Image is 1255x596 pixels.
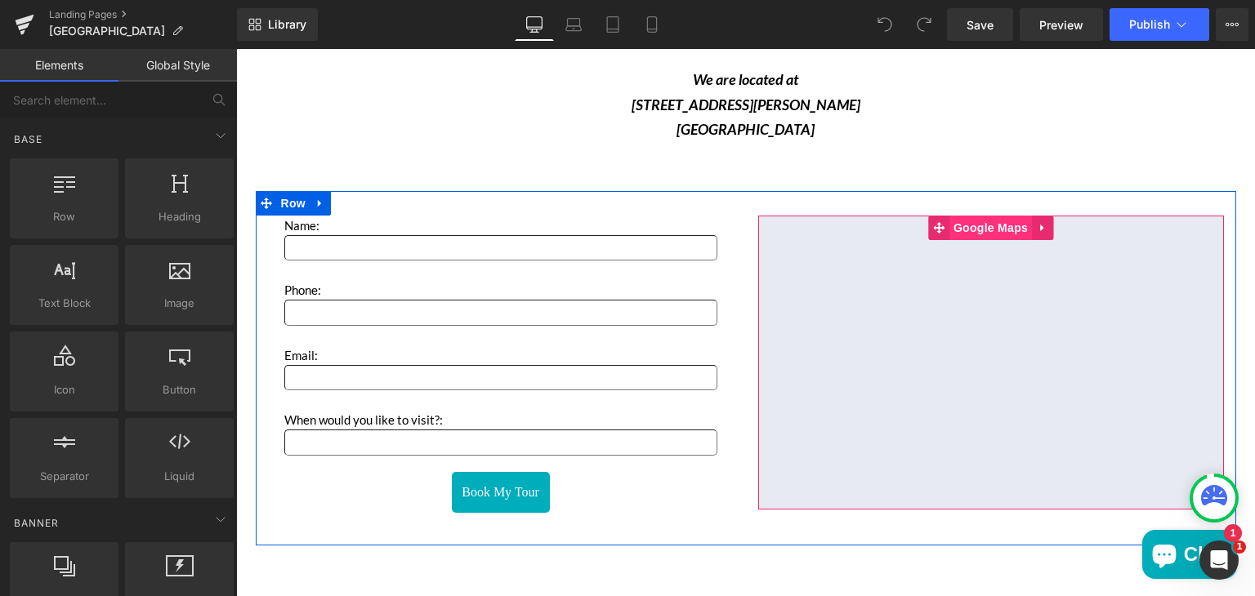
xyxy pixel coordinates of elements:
span: Save [967,16,994,33]
span: Icon [15,381,114,398]
button: Publish [1110,8,1209,41]
span: 1 [1233,540,1246,554]
span: Row [41,142,74,167]
button: Undo [869,8,901,41]
strong: [STREET_ADDRESS][PERSON_NAME] [395,47,624,64]
button: Book My Tour [216,423,314,464]
button: Redo [908,8,940,41]
span: Button [130,381,229,398]
inbox-online-store-chat: Shopify online store chat [901,481,1006,534]
a: Preview [1020,8,1103,41]
span: Row [15,208,114,225]
span: [GEOGRAPHIC_DATA] [49,24,165,38]
strong: [GEOGRAPHIC_DATA] [440,71,578,89]
a: Global Style [118,49,237,82]
a: Expand / Collapse [74,142,95,167]
iframe: Intercom live chat [1199,540,1239,580]
span: Image [130,295,229,312]
span: Preview [1039,16,1083,33]
button: More [1216,8,1248,41]
a: Tablet [593,8,632,41]
span: Publish [1129,18,1170,31]
span: Heading [130,208,229,225]
strong: We are located at [457,21,562,39]
p: Phone: [48,211,481,251]
a: Expand / Collapse [796,167,817,191]
span: Library [268,17,306,32]
p: Name: [48,167,481,186]
span: Liquid [130,468,229,485]
a: Mobile [632,8,672,41]
span: Banner [12,515,60,531]
p: Email: [48,277,481,316]
span: Text Block [15,295,114,312]
span: Base [12,131,44,147]
span: Google Maps [713,167,796,191]
a: Desktop [515,8,554,41]
a: Landing Pages [49,8,237,21]
a: Laptop [554,8,593,41]
a: New Library [237,8,318,41]
p: When would you like to visit?: [48,341,481,380]
span: Separator [15,468,114,485]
